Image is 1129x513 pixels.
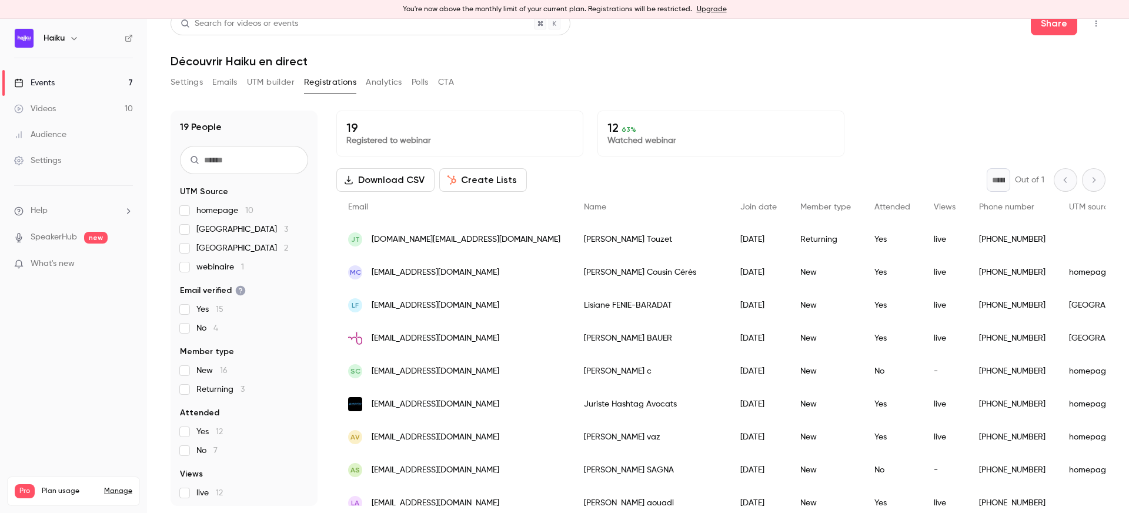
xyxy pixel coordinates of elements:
[196,224,288,235] span: [GEOGRAPHIC_DATA]
[216,489,223,497] span: 12
[934,203,956,211] span: Views
[196,205,253,216] span: homepage
[284,244,288,252] span: 2
[729,322,789,355] div: [DATE]
[241,263,244,271] span: 1
[351,234,360,245] span: JT
[348,203,368,211] span: Email
[372,398,499,411] span: [EMAIL_ADDRESS][DOMAIN_NAME]
[372,365,499,378] span: [EMAIL_ADDRESS][DOMAIN_NAME]
[346,135,573,146] p: Registered to webinar
[922,322,967,355] div: live
[967,355,1057,388] div: [PHONE_NUMBER]
[213,447,218,455] span: 7
[372,234,560,246] span: [DOMAIN_NAME][EMAIL_ADDRESS][DOMAIN_NAME]
[31,205,48,217] span: Help
[438,73,454,92] button: CTA
[789,223,863,256] div: Returning
[196,426,223,438] span: Yes
[372,299,499,312] span: [EMAIL_ADDRESS][DOMAIN_NAME]
[220,367,228,375] span: 16
[789,256,863,289] div: New
[196,365,228,377] span: New
[729,223,789,256] div: [DATE]
[284,225,288,234] span: 3
[196,487,223,499] span: live
[789,454,863,487] div: New
[247,73,295,92] button: UTM builder
[372,267,499,279] span: [EMAIL_ADDRESS][DOMAIN_NAME]
[216,305,223,314] span: 15
[979,203,1034,211] span: Phone number
[119,259,133,269] iframe: Noticeable Trigger
[572,454,729,487] div: [PERSON_NAME] SAGNA
[180,346,234,358] span: Member type
[31,231,77,244] a: SpeakerHub
[863,289,922,322] div: Yes
[14,155,61,166] div: Settings
[348,331,362,345] img: avocatbauer.fr
[180,285,246,297] span: Email verified
[196,322,218,334] span: No
[572,388,729,421] div: Juriste Hashtag Avocats
[740,203,777,211] span: Join date
[366,73,402,92] button: Analytics
[171,73,203,92] button: Settings
[863,355,922,388] div: No
[180,468,203,480] span: Views
[863,322,922,355] div: Yes
[584,203,606,211] span: Name
[922,256,967,289] div: live
[351,498,359,508] span: la
[863,388,922,421] div: Yes
[15,484,35,498] span: Pro
[1015,174,1044,186] p: Out of 1
[180,186,228,198] span: UTM Source
[967,223,1057,256] div: [PHONE_NUMBER]
[304,73,356,92] button: Registrations
[967,256,1057,289] div: [PHONE_NUMBER]
[863,256,922,289] div: Yes
[622,125,636,134] span: 63 %
[572,289,729,322] div: Lisiane FENIE-BARADAT
[789,322,863,355] div: New
[15,29,34,48] img: Haiku
[196,384,245,395] span: Returning
[350,366,360,377] span: sc
[863,421,922,454] div: Yes
[372,497,499,509] span: [EMAIL_ADDRESS][DOMAIN_NAME]
[572,322,729,355] div: [PERSON_NAME] BAUER
[922,289,967,322] div: live
[729,454,789,487] div: [DATE]
[171,54,1105,68] h1: Découvrir Haiku en direct
[31,258,75,270] span: What's new
[967,322,1057,355] div: [PHONE_NUMBER]
[350,432,360,442] span: av
[1069,203,1113,211] span: UTM source
[372,332,499,345] span: [EMAIL_ADDRESS][DOMAIN_NAME]
[212,73,237,92] button: Emails
[1031,12,1077,35] button: Share
[241,385,245,394] span: 3
[180,120,222,134] h1: 19 People
[372,431,499,444] span: [EMAIL_ADDRESS][DOMAIN_NAME]
[216,428,223,436] span: 12
[572,355,729,388] div: [PERSON_NAME] c
[922,223,967,256] div: live
[967,388,1057,421] div: [PHONE_NUMBER]
[729,355,789,388] div: [DATE]
[922,421,967,454] div: live
[697,5,727,14] a: Upgrade
[967,289,1057,322] div: [PHONE_NUMBER]
[352,300,359,311] span: LF
[874,203,910,211] span: Attended
[967,454,1057,487] div: [PHONE_NUMBER]
[14,205,133,217] li: help-dropdown-opener
[196,242,288,254] span: [GEOGRAPHIC_DATA]
[572,256,729,289] div: [PERSON_NAME] Cousin Cérès
[14,129,66,141] div: Audience
[789,421,863,454] div: New
[729,388,789,421] div: [DATE]
[42,487,97,496] span: Plan usage
[104,487,132,496] a: Manage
